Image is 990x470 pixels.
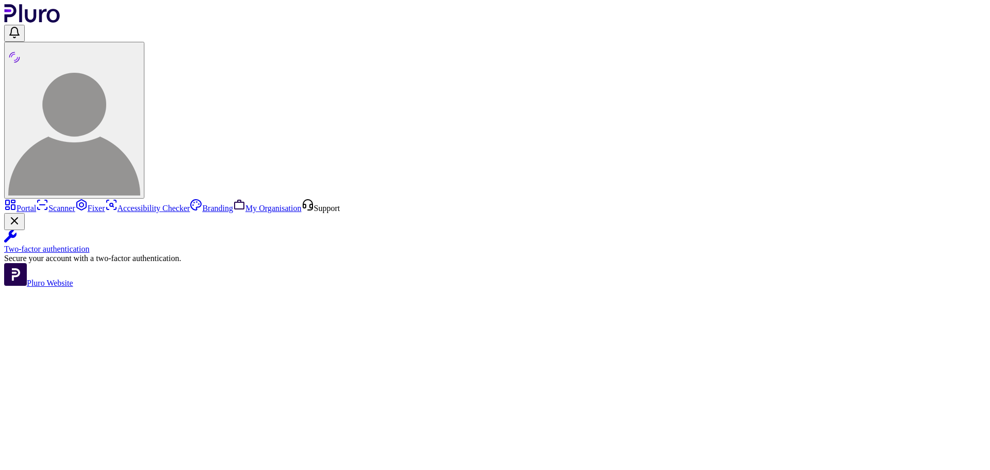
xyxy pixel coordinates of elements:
a: Two-factor authentication [4,230,986,254]
a: Logo [4,15,60,24]
button: Open notifications, you have undefined new notifications [4,25,25,42]
a: Branding [190,204,233,213]
a: Open Pluro Website [4,279,73,287]
button: Close Two-factor authentication notification [4,213,25,230]
aside: Sidebar menu [4,199,986,288]
a: Scanner [36,204,75,213]
img: pluro Demo [8,63,140,196]
a: Portal [4,204,36,213]
div: Secure your account with a two-factor authentication. [4,254,986,263]
a: My Organisation [233,204,302,213]
a: Open Support screen [302,204,340,213]
div: Two-factor authentication [4,245,986,254]
a: Fixer [75,204,105,213]
a: Accessibility Checker [105,204,190,213]
button: pluro Demo [4,42,144,199]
